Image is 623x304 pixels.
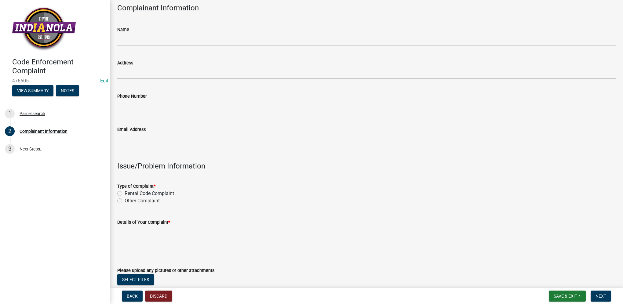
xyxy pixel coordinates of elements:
[145,291,172,302] button: Discard
[117,162,616,171] h4: Issue/Problem Information
[20,111,45,116] div: Parcel search
[117,184,155,189] label: Type of Complaint
[549,291,586,302] button: Save & Exit
[100,78,108,84] a: Edit
[117,220,170,225] label: Details of Your Complaint
[554,294,577,299] span: Save & Exit
[20,129,67,133] div: Complainant Information
[117,61,133,65] label: Address
[12,85,53,96] button: View Summary
[125,197,160,204] label: Other Complaint
[117,274,154,285] button: Select files
[117,4,616,13] h4: Complainant Information
[596,294,606,299] span: Next
[127,294,138,299] span: Back
[125,190,174,197] label: Rental Code Complaint
[117,128,146,132] label: Email Address
[117,28,129,32] label: Name
[56,85,79,96] button: Notes
[5,126,15,136] div: 2
[122,291,143,302] button: Back
[117,269,214,273] label: Please upload any pictures or other attachments
[56,89,79,93] wm-modal-confirm: Notes
[591,291,611,302] button: Next
[12,58,105,75] h4: Code Enforcement Complaint
[12,78,98,84] span: 476605
[117,94,147,99] label: Phone Number
[5,144,15,154] div: 3
[12,89,53,93] wm-modal-confirm: Summary
[5,109,15,118] div: 1
[12,6,76,51] img: City of Indianola, Iowa
[100,78,108,84] wm-modal-confirm: Edit Application Number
